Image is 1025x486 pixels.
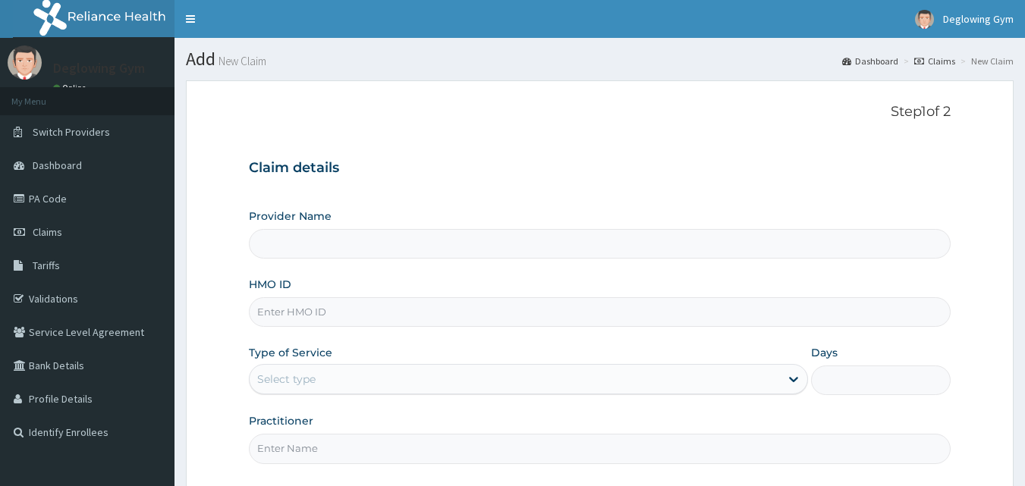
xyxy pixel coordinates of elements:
[53,61,145,75] p: Deglowing Gym
[33,225,62,239] span: Claims
[249,434,951,463] input: Enter Name
[914,55,955,67] a: Claims
[249,297,951,327] input: Enter HMO ID
[53,83,90,93] a: Online
[8,45,42,80] img: User Image
[915,10,934,29] img: User Image
[842,55,898,67] a: Dashboard
[33,259,60,272] span: Tariffs
[249,413,313,428] label: Practitioner
[215,55,266,67] small: New Claim
[249,104,951,121] p: Step 1 of 2
[943,12,1014,26] span: Deglowing Gym
[249,160,951,177] h3: Claim details
[811,345,838,360] label: Days
[957,55,1014,67] li: New Claim
[33,125,110,139] span: Switch Providers
[249,345,332,360] label: Type of Service
[249,277,291,292] label: HMO ID
[249,209,332,224] label: Provider Name
[33,158,82,172] span: Dashboard
[186,49,1014,69] h1: Add
[257,372,316,387] div: Select type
